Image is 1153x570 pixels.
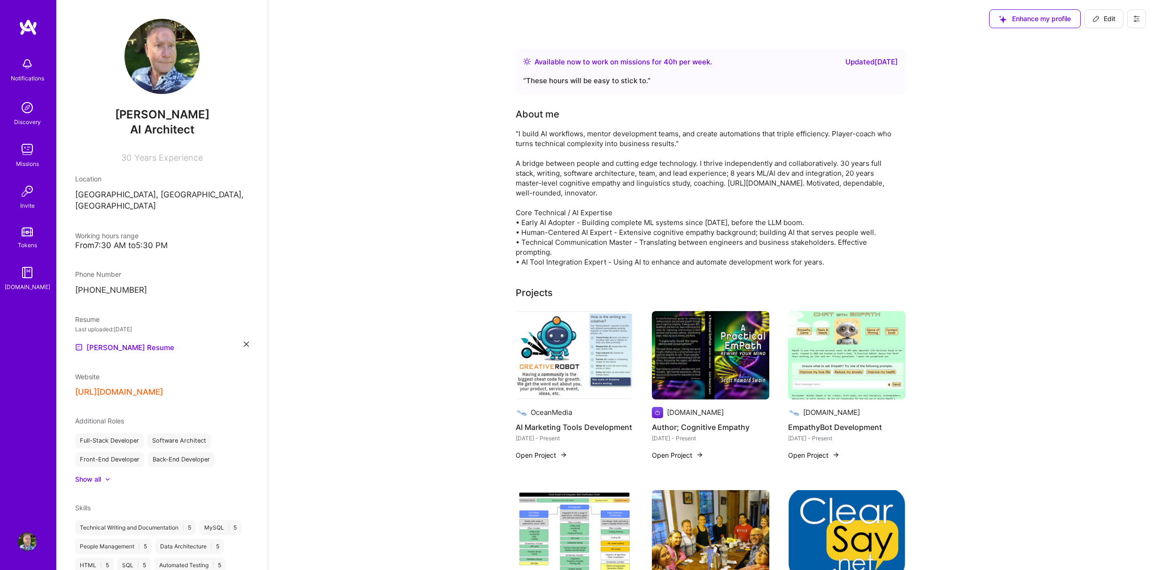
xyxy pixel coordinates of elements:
[989,9,1081,28] button: Enhance my profile
[652,407,663,418] img: Company logo
[19,19,38,36] img: logo
[75,241,249,250] div: From 7:30 AM to 5:30 PM
[18,240,37,250] div: Tokens
[1092,14,1115,23] span: Edit
[516,450,567,460] button: Open Project
[75,520,196,535] div: Technical Writing and Documentation 5
[18,140,37,159] img: teamwork
[75,452,144,467] div: Front-End Developer
[5,282,50,292] div: [DOMAIN_NAME]
[75,504,91,512] span: Skills
[14,117,41,127] div: Discovery
[1084,9,1123,28] button: Edit
[11,73,44,83] div: Notifications
[75,373,100,381] span: Website
[788,407,799,418] img: Company logo
[147,433,211,448] div: Software Architect
[845,56,898,68] div: Updated [DATE]
[696,451,704,459] img: arrow-right
[182,524,184,531] span: |
[75,285,249,296] p: [PHONE_NUMBER]
[200,520,241,535] div: MySQL 5
[75,189,249,212] p: [GEOGRAPHIC_DATA], [GEOGRAPHIC_DATA], [GEOGRAPHIC_DATA]
[788,421,905,433] h4: EmpathyBot Development
[134,153,203,163] span: Years Experience
[560,451,567,459] img: arrow-right
[130,123,194,136] span: AI Architect
[516,421,633,433] h4: AI Marketing Tools Development
[652,450,704,460] button: Open Project
[18,532,37,551] img: User Avatar
[75,108,249,122] span: [PERSON_NAME]
[516,311,633,399] img: AI Marketing Tools Development
[137,562,139,569] span: |
[148,452,215,467] div: Back-End Developer
[18,182,37,201] img: Invite
[75,174,249,184] div: Location
[75,270,121,278] span: Phone Number
[75,315,100,323] span: Resume
[212,562,214,569] span: |
[138,543,140,550] span: |
[534,56,712,68] div: Available now to work on missions for h per week .
[999,14,1071,23] span: Enhance my profile
[22,227,33,236] img: tokens
[516,107,559,121] div: About me
[523,75,898,86] div: “ These hours will be easy to stick to. ”
[16,159,39,169] div: Missions
[121,153,132,163] span: 30
[75,387,163,397] button: [URL][DOMAIN_NAME]
[652,311,769,399] img: Author; Cognitive Empathy
[18,263,37,282] img: guide book
[210,543,212,550] span: |
[228,524,230,531] span: |
[75,344,83,351] img: Resume
[20,201,35,211] div: Invite
[75,433,144,448] div: Full-Stack Developer
[75,475,101,484] div: Show all
[75,417,124,425] span: Additional Roles
[832,451,840,459] img: arrow-right
[75,232,139,240] span: Working hours range
[667,407,724,417] div: [DOMAIN_NAME]
[788,433,905,443] div: [DATE] - Present
[100,562,102,569] span: |
[531,407,572,417] div: OceanMedia
[124,19,200,94] img: User Avatar
[803,407,860,417] div: [DOMAIN_NAME]
[516,407,527,418] img: Company logo
[18,55,37,73] img: bell
[516,286,553,300] div: Projects
[75,324,249,334] div: Last uploaded: [DATE]
[523,58,531,65] img: Availability
[788,450,840,460] button: Open Project
[652,433,769,443] div: [DATE] - Present
[75,539,152,554] div: People Management 5
[999,16,1006,23] i: icon SuggestedTeams
[516,129,891,267] div: "I build AI workflows, mentor development teams, and create automations that triple efficiency. P...
[652,421,769,433] h4: Author; Cognitive Empathy
[75,342,174,353] a: [PERSON_NAME] Resume
[516,433,633,443] div: [DATE] - Present
[244,342,249,347] i: icon Close
[15,532,39,551] a: User Avatar
[664,57,673,66] span: 40
[18,98,37,117] img: discovery
[788,311,905,399] img: EmpathyBot Development
[155,539,224,554] div: Data Architecture 5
